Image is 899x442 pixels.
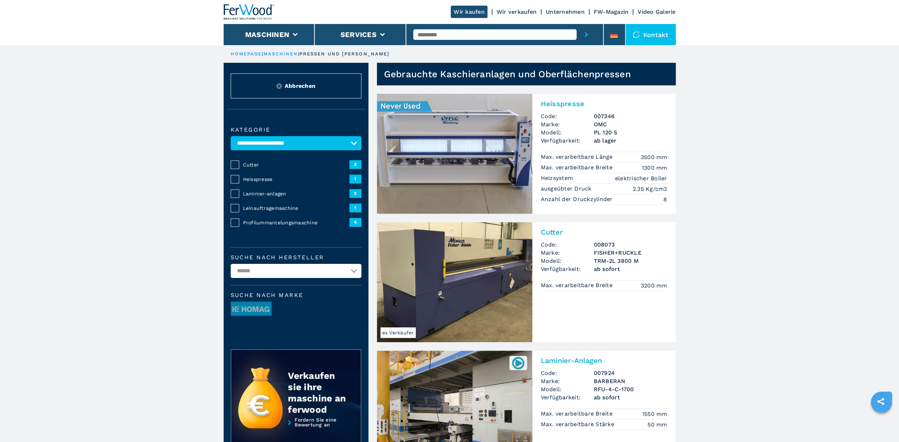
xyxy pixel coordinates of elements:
img: Ferwood [224,4,274,20]
p: Heizsystem [541,174,575,182]
h3: RFU-4-C-1700 [594,385,667,393]
p: pressen und [PERSON_NAME] [300,51,390,57]
a: sharethis [872,393,889,410]
h3: FISHER+RUCKLE [594,249,667,257]
iframe: Chat [869,410,894,437]
span: Modell: [541,128,594,137]
span: 2 [349,189,361,198]
img: Heisspresse OMC PL 120 S [377,94,532,214]
span: Verfügbarkeit: [541,393,594,401]
h2: Cutter [541,228,667,236]
p: Max. verarbeitbare Breite [541,164,615,171]
span: Suche nach Marke [231,292,361,298]
button: ResetAbbrechen [231,73,361,98]
span: ab sofort [594,393,667,401]
em: 3200 mm [641,281,667,290]
img: image [231,302,271,316]
h3: 007346 [594,112,667,120]
span: Leinauftragemaschine [243,205,349,212]
p: Max. verarbeitbare Länge [541,153,615,161]
em: 1300 mm [642,164,667,172]
img: Reset [276,83,282,89]
div: Verkaufen sie ihre maschine an ferwood [288,370,347,415]
div: Kontakt [626,24,676,45]
span: | [298,51,299,56]
span: Code: [541,369,594,377]
em: elektrischer Boiler [615,174,667,182]
em: 50 mm [647,420,667,429]
h3: PL 120 S [594,128,667,137]
span: 1 [349,204,361,212]
h2: Heisspresse [541,99,667,108]
span: Abbrechen [285,82,315,90]
span: Modell: [541,385,594,393]
a: Wir kaufen [451,6,487,18]
h3: 008073 [594,241,667,249]
span: 2 [349,160,361,169]
a: Cutter FISHER+RUCKLE TRM-2L 3800 Mex VerkäuferCutterCode:008073Marke:FISHER+RUCKLEModell:TRM-2L 3... [377,222,676,342]
span: Code: [541,112,594,120]
span: Heisspresse [243,176,349,183]
a: Wir verkaufen [497,8,537,15]
span: Verfügbarkeit: [541,137,594,145]
p: ausgeübter Druck [541,185,593,193]
h2: Laminier-Anlagen [541,356,667,365]
span: 1 [349,175,361,183]
h1: Gebrauchte Kaschieranlagen und Oberflächenpressen [384,68,631,80]
img: 007924 [511,356,525,370]
em: 2.35 Kg/cm2 [633,185,667,193]
span: | [262,51,263,56]
img: Kontakt [633,31,640,38]
a: maschinen [264,51,298,56]
label: Suche nach Hersteller [231,255,361,260]
a: FW-Magazin [594,8,629,15]
span: 4 [349,218,361,226]
span: Modell: [541,257,594,265]
button: Services [341,30,377,39]
label: Kategorie [231,127,361,133]
span: Cutter [243,161,349,168]
h3: BARBERAN [594,377,667,385]
span: Marke: [541,377,594,385]
button: Maschinen [245,30,289,39]
span: Laminier-anlagen [243,190,349,197]
span: Profilummantelungsmaschine [243,219,349,226]
a: Unternehmen [546,8,585,15]
span: Marke: [541,249,594,257]
p: Max. verarbeitbare Breite [541,281,615,289]
span: Marke: [541,120,594,128]
span: ex Verkäufer [380,327,416,338]
span: ab sofort [594,265,667,273]
span: ab lager [594,137,667,145]
p: Max. verarbeitbare Breite [541,410,615,418]
a: Video Galerie [638,8,675,15]
p: Max. verarbeitbare Stärke [541,420,616,428]
em: 1550 mm [642,410,667,418]
em: 3500 mm [641,153,667,161]
a: Heisspresse OMC PL 120 SHeisspresseCode:007346Marke:OMCModell:PL 120 SVerfügbarkeit:ab lagerMax. ... [377,94,676,214]
h3: TRM-2L 3800 M [594,257,667,265]
img: Cutter FISHER+RUCKLE TRM-2L 3800 M [377,222,532,342]
span: Code: [541,241,594,249]
h3: 007924 [594,369,667,377]
span: Verfügbarkeit: [541,265,594,273]
h3: OMC [594,120,667,128]
a: HOMEPAGE [231,51,262,56]
button: submit-button [576,24,596,45]
p: Anzahl der Druckzylinder [541,195,615,203]
em: 8 [663,195,667,204]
